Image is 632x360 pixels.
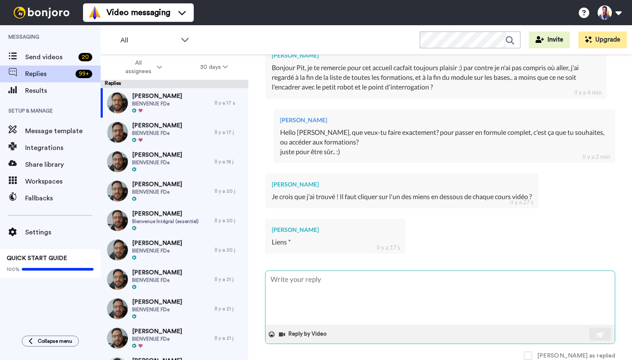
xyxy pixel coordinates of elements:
span: Settings [25,227,101,237]
span: BIENVENUE FDe [132,306,182,313]
a: [PERSON_NAME]BIENVENUE FDeIl y a 21 j [101,323,248,353]
div: [PERSON_NAME] [272,226,398,234]
img: 6032c3e3-2c18-4ee1-a098-f52c61882c90-thumb.jpg [107,298,128,319]
img: c6a6b862-c9ae-4dc2-af2d-cec7a89f58ed-thumb.jpg [107,239,128,260]
div: Liens * [272,237,398,247]
img: 455ccb11-9f4f-446a-a000-36cab0e33091-thumb.jpg [107,122,128,143]
span: BIENVENUE FDe [132,247,182,254]
div: Il y a 17 j [215,129,244,136]
span: Replies [25,69,72,79]
div: Hello [PERSON_NAME], que veux-tu faire exactement? pour passer en formule complet, c'est ça que t... [280,128,609,157]
span: Collapse menu [38,338,72,344]
div: Il y a 21 j [215,276,244,283]
div: Il y a 20 j [215,188,244,194]
div: Il y a 20 j [215,247,244,253]
button: Invite [529,32,570,48]
span: BIENVENUE FDe [132,100,182,107]
div: 99 + [75,70,92,78]
span: Integrations [25,143,101,153]
span: [PERSON_NAME] [132,180,182,189]
button: Collapse menu [22,336,79,347]
span: All assignees [121,59,155,76]
img: 27955534-c1ec-4c8b-81ba-ede1ae68e5bc-thumb.jpg [107,181,128,202]
div: Je crois que j'ai trouvé ! Il faut cliquer sur l'un des miens en dessous de chaque cours vidéo ? [272,192,532,202]
span: 100% [7,266,20,273]
span: [PERSON_NAME] [132,121,182,130]
a: [PERSON_NAME]BIENVENUE FDeIl y a 20 j [101,235,248,265]
div: Il y a 21 j [215,335,244,342]
a: [PERSON_NAME]BIENVENUE FDeIl y a 17 j [101,118,248,147]
a: [PERSON_NAME]BIENVENUE FDeIl y a 17 s [101,88,248,118]
span: Fallbacks [25,193,101,203]
span: [PERSON_NAME] [132,298,182,306]
a: [PERSON_NAME]BIENVENUE FDeIl y a 21 j [101,265,248,294]
div: Replies [101,80,248,88]
button: 30 days [181,60,247,75]
span: Video messaging [107,7,170,18]
img: 93610e4e-2fa1-49e0-8489-64b695c5110d-thumb.jpg [107,151,128,172]
span: [PERSON_NAME] [132,327,182,336]
a: [PERSON_NAME]BIENVENUE FDeIl y a 21 j [101,294,248,323]
img: d6a23fbb-0656-4ca1-be22-311750d95cb6-thumb.jpg [107,328,128,349]
span: Workspaces [25,176,101,187]
a: [PERSON_NAME]Bienvenue Intégral (essentiel)Il y a 20 j [101,206,248,235]
div: il y a 27 s [510,198,533,206]
img: bj-logo-header-white.svg [10,7,73,18]
span: Send videos [25,52,75,62]
span: Share library [25,160,101,170]
div: Il y a 20 j [215,217,244,224]
span: [PERSON_NAME] [132,239,182,247]
img: vm-color.svg [88,6,101,19]
span: Results [25,86,101,96]
span: BIENVENUE FDe [132,130,182,137]
a: [PERSON_NAME]BIENVENUE FDeIl y a 18 j [101,147,248,176]
span: QUICK START GUIDE [7,255,67,261]
img: send-white.svg [596,331,605,338]
button: Upgrade [578,32,627,48]
span: [PERSON_NAME] [132,210,199,218]
span: Message template [25,126,101,136]
img: f9fab3ff-135c-4039-9dd4-1a988c168665-thumb.jpg [107,92,128,113]
span: BIENVENUE FDe [132,336,182,342]
span: Bienvenue Intégral (essentiel) [132,218,199,225]
button: All assignees [102,55,181,79]
div: [PERSON_NAME] [280,116,609,124]
span: All [120,35,177,45]
div: Il y a 17 s [215,100,244,106]
span: BIENVENUE FDe [132,159,182,166]
img: cc3c08a2-13f0-4137-9b71-092f1d6a26a9-thumb.jpg [107,269,128,290]
button: Reply by Video [278,328,329,341]
div: Bonjour Pit, je te remercie pour cet accueil cacfait toujours plaisir :) par contre je n'ai pas c... [272,63,600,92]
div: [PERSON_NAME] as replied [537,352,615,360]
span: [PERSON_NAME] [132,151,182,159]
div: il y a 17 s [377,243,400,252]
span: [PERSON_NAME] [132,268,182,277]
div: [PERSON_NAME] [272,180,532,189]
span: [PERSON_NAME] [132,92,182,100]
div: Il y a 18 j [215,158,244,165]
div: [PERSON_NAME] [272,51,600,60]
a: [PERSON_NAME]BIENVENUE FDeIl y a 20 j [101,176,248,206]
div: 20 [78,53,92,61]
span: BIENVENUE FDe [132,277,182,284]
div: il y a 2 min [583,152,610,161]
div: il y a 4 min [574,88,602,97]
img: 1639b2f2-80ce-4fb9-963f-1fe45b9da799-thumb.jpg [107,210,128,231]
span: BIENVENUE FDe [132,189,182,195]
div: Il y a 21 j [215,305,244,312]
